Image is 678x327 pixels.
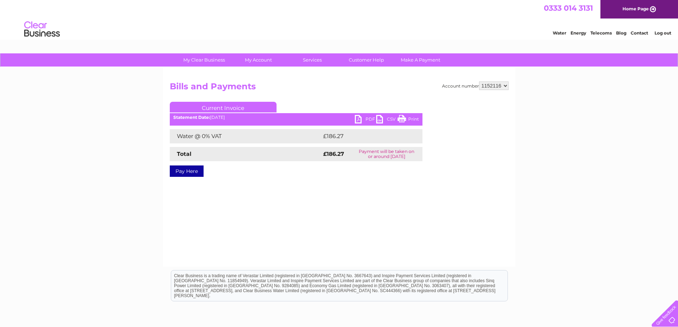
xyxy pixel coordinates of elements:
td: Water @ 0% VAT [170,129,321,143]
td: £186.27 [321,129,409,143]
img: logo.png [24,19,60,40]
a: Make A Payment [391,53,450,67]
strong: £186.27 [323,151,344,157]
b: Statement Date: [173,115,210,120]
a: Print [398,115,419,125]
a: Current Invoice [170,102,277,112]
a: Contact [631,30,648,36]
div: [DATE] [170,115,422,120]
h2: Bills and Payments [170,81,509,95]
td: Payment will be taken on or around [DATE] [351,147,422,161]
a: Customer Help [337,53,396,67]
a: Water [553,30,566,36]
a: CSV [376,115,398,125]
div: Clear Business is a trading name of Verastar Limited (registered in [GEOGRAPHIC_DATA] No. 3667643... [171,4,508,35]
div: Account number [442,81,509,90]
a: Pay Here [170,165,204,177]
a: Log out [655,30,671,36]
a: Blog [616,30,626,36]
a: 0333 014 3131 [544,4,593,12]
a: My Clear Business [175,53,233,67]
strong: Total [177,151,191,157]
a: My Account [229,53,288,67]
a: PDF [355,115,376,125]
a: Telecoms [590,30,612,36]
a: Energy [571,30,586,36]
a: Services [283,53,342,67]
